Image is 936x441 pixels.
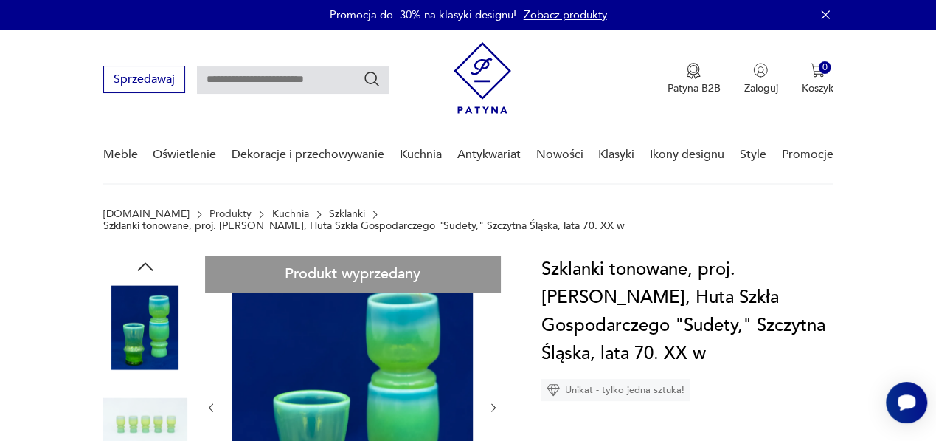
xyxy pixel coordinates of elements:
a: Zobacz produkty [524,7,607,22]
div: Unikat - tylko jedna sztuka! [541,379,690,401]
a: Oświetlenie [153,126,216,183]
p: Zaloguj [743,81,777,95]
a: Style [740,126,766,183]
a: Meble [103,126,138,183]
button: Sprzedawaj [103,66,185,93]
p: Patyna B2B [667,81,720,95]
div: Produkt wyprzedany [205,256,500,292]
img: Ikona medalu [686,63,701,79]
a: Klasyki [598,126,634,183]
a: Nowości [535,126,583,183]
button: 0Koszyk [801,63,833,95]
img: Zdjęcie produktu Szklanki tonowane, proj. Zbigniew Horbowy, Huta Szkła Gospodarczego "Sudety," Sz... [103,285,187,369]
img: Patyna - sklep z meblami i dekoracjami vintage [454,42,511,114]
p: Promocja do -30% na klasyki designu! [330,7,516,22]
a: Szklanki [329,208,365,220]
div: 0 [819,61,831,74]
a: Kuchnia [400,126,442,183]
a: Dekoracje i przechowywanie [232,126,384,183]
a: Ikona medaluPatyna B2B [667,63,720,95]
a: Sprzedawaj [103,75,185,86]
a: Produkty [209,208,252,220]
a: Ikony designu [650,126,724,183]
img: Ikona diamentu [547,383,560,397]
p: Koszyk [801,81,833,95]
img: Ikonka użytkownika [753,63,768,78]
a: Antykwariat [457,126,521,183]
p: Szklanki tonowane, proj. [PERSON_NAME], Huta Szkła Gospodarczego "Sudety," Szczytna Śląska, lata ... [103,220,625,232]
iframe: Smartsupp widget button [886,382,927,423]
a: [DOMAIN_NAME] [103,208,190,220]
img: Ikona koszyka [810,63,825,78]
button: Zaloguj [743,63,777,95]
button: Patyna B2B [667,63,720,95]
a: Kuchnia [272,208,309,220]
a: Promocje [781,126,833,183]
button: Szukaj [363,70,381,88]
h1: Szklanki tonowane, proj. [PERSON_NAME], Huta Szkła Gospodarczego "Sudety," Szczytna Śląska, lata ... [541,256,833,368]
